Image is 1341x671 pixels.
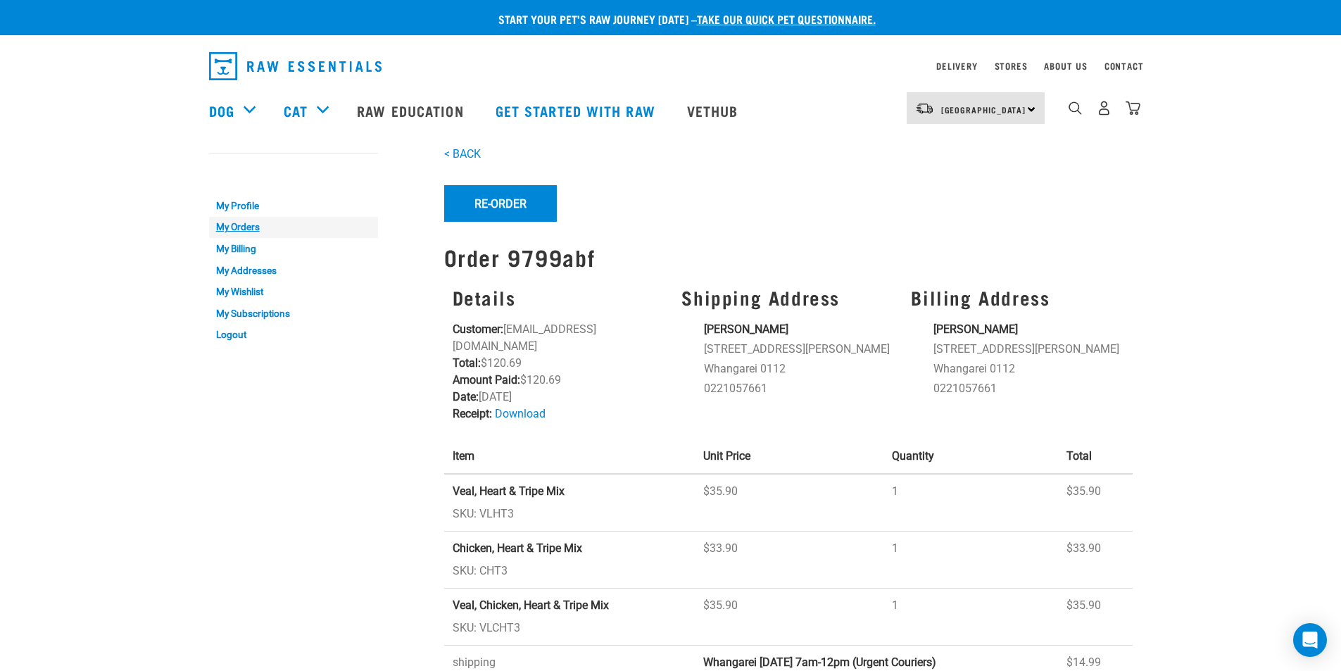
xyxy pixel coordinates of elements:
[703,656,936,669] strong: Whangarei [DATE] 7am-12pm (Urgent Couriers)
[209,195,378,217] a: My Profile
[911,287,1123,308] h3: Billing Address
[209,238,378,260] a: My Billing
[697,15,876,22] a: take our quick pet questionnaire.
[198,46,1144,86] nav: dropdown navigation
[481,82,673,139] a: Get started with Raw
[695,474,883,532] td: $35.90
[209,324,378,346] a: Logout
[704,380,894,397] li: 0221057661
[209,260,378,282] a: My Addresses
[1293,623,1327,657] div: Open Intercom Messenger
[209,303,378,325] a: My Subscriptions
[933,322,1018,336] strong: [PERSON_NAME]
[453,598,609,612] strong: Veal, Chicken, Heart & Tripe Mix
[453,390,479,403] strong: Date:
[209,217,378,239] a: My Orders
[933,380,1123,397] li: 0221057661
[343,82,481,139] a: Raw Education
[453,356,481,370] strong: Total:
[933,341,1123,358] li: [STREET_ADDRESS][PERSON_NAME]
[695,589,883,646] td: $35.90
[1058,474,1133,532] td: $35.90
[1069,101,1082,115] img: home-icon-1@2x.png
[673,82,756,139] a: Vethub
[453,484,565,498] strong: Veal, Heart & Tripe Mix
[941,107,1026,112] span: [GEOGRAPHIC_DATA]
[444,278,674,431] div: [EMAIL_ADDRESS][DOMAIN_NAME] $120.69 $120.69 [DATE]
[704,322,788,336] strong: [PERSON_NAME]
[936,63,977,68] a: Delivery
[1126,101,1140,115] img: home-icon@2x.png
[695,439,883,474] th: Unit Price
[444,185,557,222] button: Re-Order
[444,147,481,161] a: < BACK
[284,100,308,121] a: Cat
[1058,589,1133,646] td: $35.90
[883,589,1057,646] td: 1
[444,244,1133,270] h1: Order 9799abf
[681,287,894,308] h3: Shipping Address
[1058,439,1133,474] th: Total
[915,102,934,115] img: van-moving.png
[453,287,665,308] h3: Details
[883,474,1057,532] td: 1
[453,322,503,336] strong: Customer:
[495,407,546,420] a: Download
[1097,101,1112,115] img: user.png
[1104,63,1144,68] a: Contact
[883,439,1057,474] th: Quantity
[453,541,582,555] strong: Chicken, Heart & Tripe Mix
[1044,63,1087,68] a: About Us
[453,373,520,387] strong: Amount Paid:
[444,532,695,589] td: SKU: CHT3
[453,407,492,420] strong: Receipt:
[209,281,378,303] a: My Wishlist
[1058,532,1133,589] td: $33.90
[444,589,695,646] td: SKU: VLCHT3
[933,360,1123,377] li: Whangarei 0112
[444,474,695,532] td: SKU: VLHT3
[695,532,883,589] td: $33.90
[209,52,382,80] img: Raw Essentials Logo
[209,167,277,173] a: My Account
[704,360,894,377] li: Whangarei 0112
[444,439,695,474] th: Item
[883,532,1057,589] td: 1
[995,63,1028,68] a: Stores
[704,341,894,358] li: [STREET_ADDRESS][PERSON_NAME]
[209,100,234,121] a: Dog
